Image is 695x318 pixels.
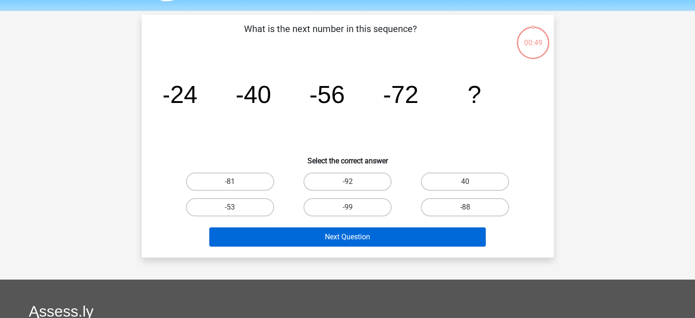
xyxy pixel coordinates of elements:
label: -53 [186,198,274,216]
label: -99 [303,198,392,216]
label: -81 [186,172,274,191]
label: -88 [421,198,509,216]
tspan: -24 [162,81,197,108]
label: 40 [421,172,509,191]
tspan: -40 [235,81,271,108]
tspan: -72 [383,81,419,108]
button: Next Question [209,227,486,247]
h6: Select the correct answer [156,149,539,165]
tspan: ? [467,81,481,108]
div: 00:49 [516,26,550,49]
label: -92 [303,172,392,191]
tspan: -56 [309,81,345,108]
p: What is the next number in this sequence? [156,22,505,49]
